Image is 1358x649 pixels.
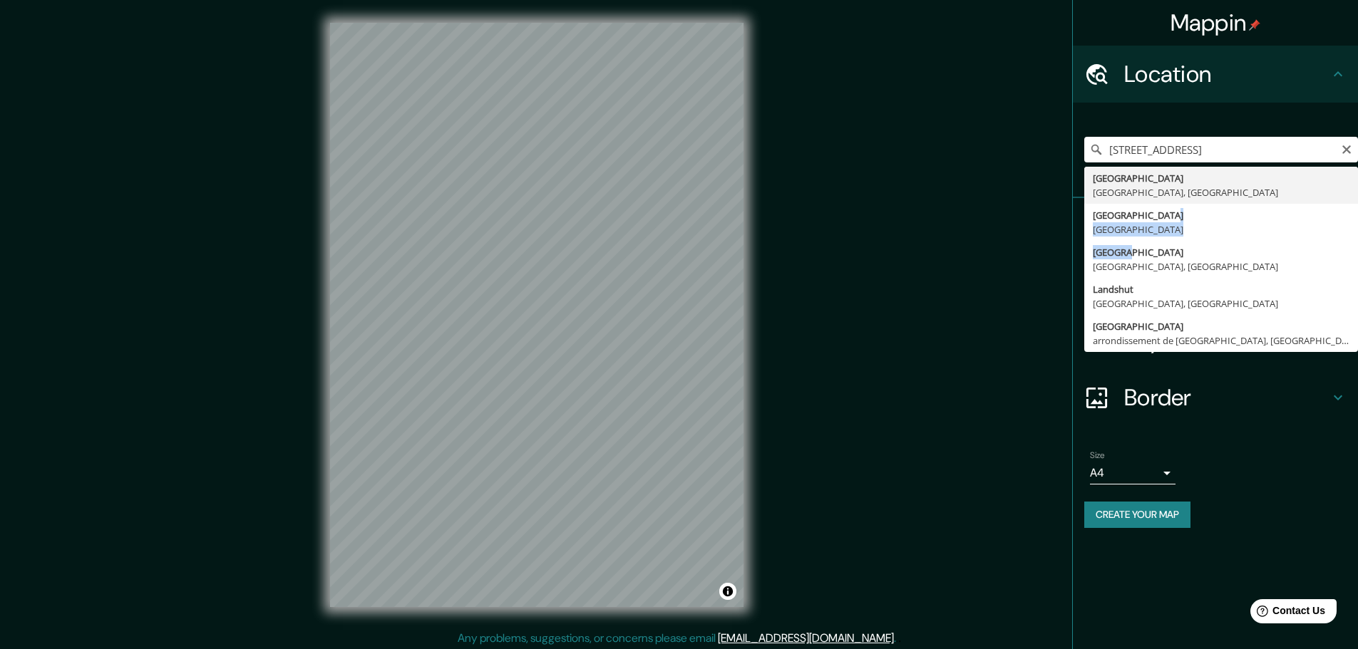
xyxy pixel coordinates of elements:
div: . [898,630,901,647]
div: [GEOGRAPHIC_DATA] [1093,245,1349,259]
div: Landshut [1093,282,1349,296]
div: arrondissement de [GEOGRAPHIC_DATA], [GEOGRAPHIC_DATA], [GEOGRAPHIC_DATA] [1093,333,1349,348]
div: Layout [1073,312,1358,369]
label: Size [1090,450,1105,462]
h4: Location [1124,60,1329,88]
h4: Mappin [1171,9,1261,37]
div: [GEOGRAPHIC_DATA] [1093,319,1349,333]
button: Clear [1341,142,1352,155]
div: Pins [1073,198,1358,255]
button: Toggle attribution [719,583,736,600]
h4: Border [1124,383,1329,412]
div: [GEOGRAPHIC_DATA], [GEOGRAPHIC_DATA] [1093,185,1349,199]
div: Style [1073,255,1358,312]
div: [GEOGRAPHIC_DATA], [GEOGRAPHIC_DATA] [1093,296,1349,311]
p: Any problems, suggestions, or concerns please email . [458,630,896,647]
canvas: Map [330,23,744,607]
div: [GEOGRAPHIC_DATA] [1093,208,1349,222]
button: Create your map [1084,502,1190,528]
div: A4 [1090,462,1176,484]
div: Border [1073,369,1358,426]
div: [GEOGRAPHIC_DATA] [1093,222,1349,237]
iframe: Help widget launcher [1231,593,1342,633]
div: . [896,630,898,647]
div: Location [1073,46,1358,103]
img: pin-icon.png [1249,19,1260,31]
h4: Layout [1124,326,1329,355]
div: [GEOGRAPHIC_DATA], [GEOGRAPHIC_DATA] [1093,259,1349,274]
div: [GEOGRAPHIC_DATA] [1093,171,1349,185]
a: [EMAIL_ADDRESS][DOMAIN_NAME] [718,630,894,645]
input: Pick your city or area [1084,137,1358,162]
